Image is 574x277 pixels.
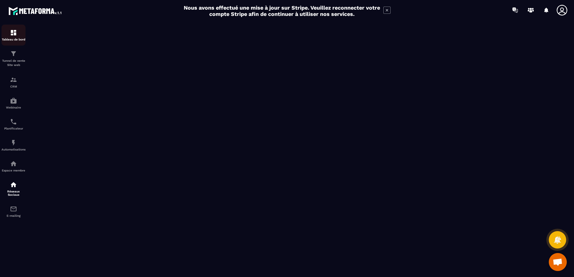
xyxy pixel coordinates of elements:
[2,46,26,72] a: formationformationTunnel de vente Site web
[2,106,26,109] p: Webinaire
[549,253,567,271] div: Ouvrir le chat
[10,50,17,57] img: formation
[2,93,26,114] a: automationsautomationsWebinaire
[10,181,17,188] img: social-network
[10,118,17,125] img: scheduler
[2,25,26,46] a: formationformationTableau de bord
[8,5,62,16] img: logo
[2,190,26,196] p: Réseaux Sociaux
[2,127,26,130] p: Planificateur
[2,38,26,41] p: Tableau de bord
[2,214,26,217] p: E-mailing
[10,76,17,83] img: formation
[2,85,26,88] p: CRM
[2,177,26,201] a: social-networksocial-networkRéseaux Sociaux
[10,97,17,104] img: automations
[183,4,380,17] h2: Nous avons effectué une mise à jour sur Stripe. Veuillez reconnecter votre compte Stripe afin de ...
[2,135,26,156] a: automationsautomationsAutomatisations
[10,139,17,146] img: automations
[2,156,26,177] a: automationsautomationsEspace membre
[2,72,26,93] a: formationformationCRM
[2,201,26,222] a: emailemailE-mailing
[10,29,17,36] img: formation
[10,205,17,213] img: email
[2,114,26,135] a: schedulerschedulerPlanificateur
[10,160,17,167] img: automations
[2,148,26,151] p: Automatisations
[2,169,26,172] p: Espace membre
[2,59,26,67] p: Tunnel de vente Site web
